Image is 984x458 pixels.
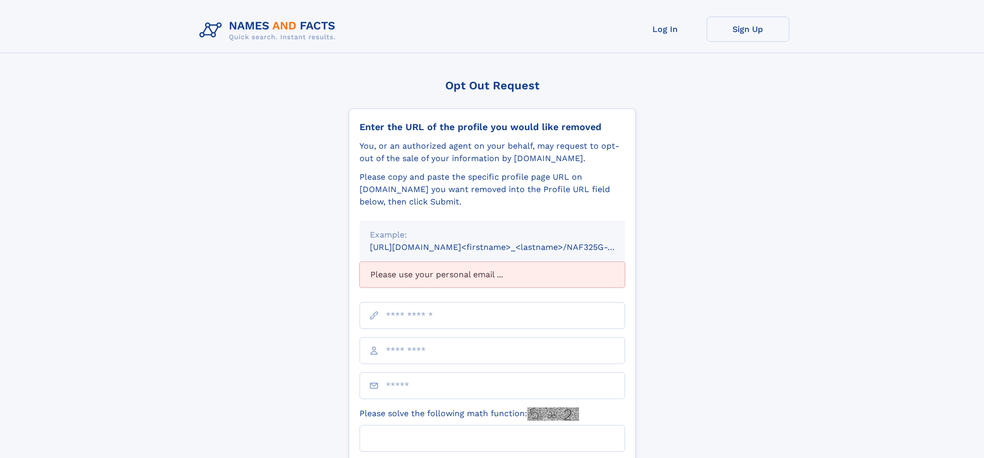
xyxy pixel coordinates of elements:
div: Please use your personal email ... [360,262,625,288]
div: You, or an authorized agent on your behalf, may request to opt-out of the sale of your informatio... [360,140,625,165]
small: [URL][DOMAIN_NAME]<firstname>_<lastname>/NAF325G-xxxxxxxx [370,242,645,252]
a: Sign Up [707,17,789,42]
label: Please solve the following math function: [360,407,579,421]
div: Enter the URL of the profile you would like removed [360,121,625,133]
div: Opt Out Request [349,79,636,92]
div: Please copy and paste the specific profile page URL on [DOMAIN_NAME] you want removed into the Pr... [360,171,625,208]
div: Example: [370,229,615,241]
img: Logo Names and Facts [195,17,344,44]
a: Log In [624,17,707,42]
